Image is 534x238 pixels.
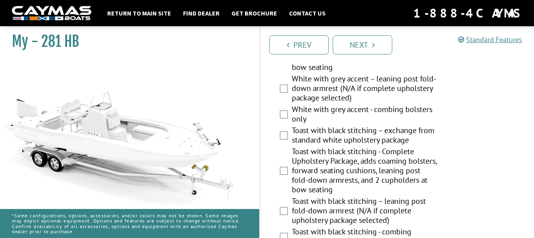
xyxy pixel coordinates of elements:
a: Find Dealer [179,8,224,18]
p: *Some configurations, options, accessories, and/or colors may not be shown. Some images may depic... [12,209,247,238]
h1: My - 281 HB [12,33,239,50]
a: Contact Us [285,8,330,18]
label: Toast with black stitching – leaning post fold-down armrest (N/A if complete upholstery package s... [292,196,437,227]
label: Toast with black stitching - Complete Upholstery Package, adds coaming bolsters, forward seating ... [292,147,437,196]
a: Prev [269,35,329,54]
a: Get Brochure [227,8,281,18]
a: Return to main site [103,8,175,18]
img: white-logo-c9c8dbefe5ff5ceceb0f0178aa75bf4bb51f6bca0971e226c86eb53dfe498488.png [12,6,91,21]
div: 1-888-4CAYMAS [413,4,522,22]
label: Toast with black stitching – exchange from standard white upholstery package [292,126,437,147]
a: Standard Features [458,35,522,44]
label: White with grey accent - combing bolsters only [292,104,437,126]
label: White with grey accent – leaning post fold-down armrest (N/A if complete upholstery package selec... [292,74,437,104]
a: Next [333,35,392,54]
